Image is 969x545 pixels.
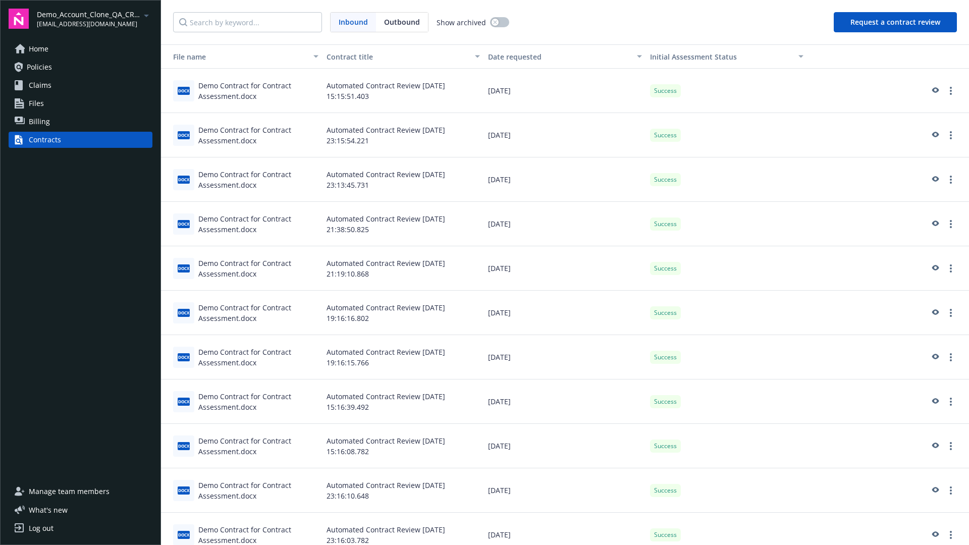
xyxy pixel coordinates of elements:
[165,51,307,62] div: Toggle SortBy
[178,176,190,183] span: docx
[929,529,941,541] a: preview
[929,85,941,97] a: preview
[165,51,307,62] div: File name
[654,442,677,451] span: Success
[9,77,152,93] a: Claims
[929,484,941,497] a: preview
[9,41,152,57] a: Home
[384,17,420,27] span: Outbound
[178,398,190,405] span: docx
[945,484,957,497] a: more
[331,13,376,32] span: Inbound
[9,59,152,75] a: Policies
[178,131,190,139] span: docx
[37,9,140,20] span: Demo_Account_Clone_QA_CR_Tests_Demo
[484,44,645,69] button: Date requested
[322,335,484,379] div: Automated Contract Review [DATE] 19:16:15.766
[929,129,941,141] a: preview
[173,12,322,32] input: Search by keyword...
[484,202,645,246] div: [DATE]
[322,379,484,424] div: Automated Contract Review [DATE] 15:16:39.492
[339,17,368,27] span: Inbound
[484,335,645,379] div: [DATE]
[9,114,152,130] a: Billing
[29,41,48,57] span: Home
[945,174,957,186] a: more
[37,20,140,29] span: [EMAIL_ADDRESS][DOMAIN_NAME]
[27,59,52,75] span: Policies
[484,246,645,291] div: [DATE]
[322,113,484,157] div: Automated Contract Review [DATE] 23:15:54.221
[178,442,190,450] span: docx
[29,114,50,130] span: Billing
[322,246,484,291] div: Automated Contract Review [DATE] 21:19:10.868
[650,52,737,62] span: Initial Assessment Status
[178,87,190,94] span: docx
[198,125,318,146] div: Demo Contract for Contract Assessment.docx
[9,132,152,148] a: Contracts
[140,9,152,21] a: arrowDropDown
[929,307,941,319] a: preview
[29,132,61,148] div: Contracts
[322,69,484,113] div: Automated Contract Review [DATE] 15:15:51.403
[654,486,677,495] span: Success
[178,486,190,494] span: docx
[654,308,677,317] span: Success
[929,351,941,363] a: preview
[322,291,484,335] div: Automated Contract Review [DATE] 19:16:16.802
[929,174,941,186] a: preview
[198,213,318,235] div: Demo Contract for Contract Assessment.docx
[9,505,84,515] button: What's new
[376,13,428,32] span: Outbound
[484,291,645,335] div: [DATE]
[178,531,190,538] span: docx
[178,309,190,316] span: docx
[29,520,53,536] div: Log out
[484,468,645,513] div: [DATE]
[945,307,957,319] a: more
[654,530,677,539] span: Success
[29,483,110,500] span: Manage team members
[178,264,190,272] span: docx
[945,440,957,452] a: more
[198,435,318,457] div: Demo Contract for Contract Assessment.docx
[945,351,957,363] a: more
[654,353,677,362] span: Success
[437,17,486,28] span: Show archived
[929,440,941,452] a: preview
[327,51,469,62] div: Contract title
[198,302,318,323] div: Demo Contract for Contract Assessment.docx
[322,468,484,513] div: Automated Contract Review [DATE] 23:16:10.648
[654,264,677,273] span: Success
[654,131,677,140] span: Success
[929,262,941,275] a: preview
[198,480,318,501] div: Demo Contract for Contract Assessment.docx
[198,80,318,101] div: Demo Contract for Contract Assessment.docx
[945,529,957,541] a: more
[29,77,51,93] span: Claims
[198,347,318,368] div: Demo Contract for Contract Assessment.docx
[9,9,29,29] img: navigator-logo.svg
[29,95,44,112] span: Files
[198,169,318,190] div: Demo Contract for Contract Assessment.docx
[484,424,645,468] div: [DATE]
[198,258,318,279] div: Demo Contract for Contract Assessment.docx
[945,262,957,275] a: more
[484,157,645,202] div: [DATE]
[945,129,957,141] a: more
[484,69,645,113] div: [DATE]
[484,379,645,424] div: [DATE]
[29,505,68,515] span: What ' s new
[37,9,152,29] button: Demo_Account_Clone_QA_CR_Tests_Demo[EMAIL_ADDRESS][DOMAIN_NAME]arrowDropDown
[488,51,630,62] div: Date requested
[178,353,190,361] span: docx
[834,12,957,32] button: Request a contract review
[654,175,677,184] span: Success
[929,396,941,408] a: preview
[654,397,677,406] span: Success
[322,424,484,468] div: Automated Contract Review [DATE] 15:16:08.782
[484,113,645,157] div: [DATE]
[322,157,484,202] div: Automated Contract Review [DATE] 23:13:45.731
[650,51,792,62] div: Toggle SortBy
